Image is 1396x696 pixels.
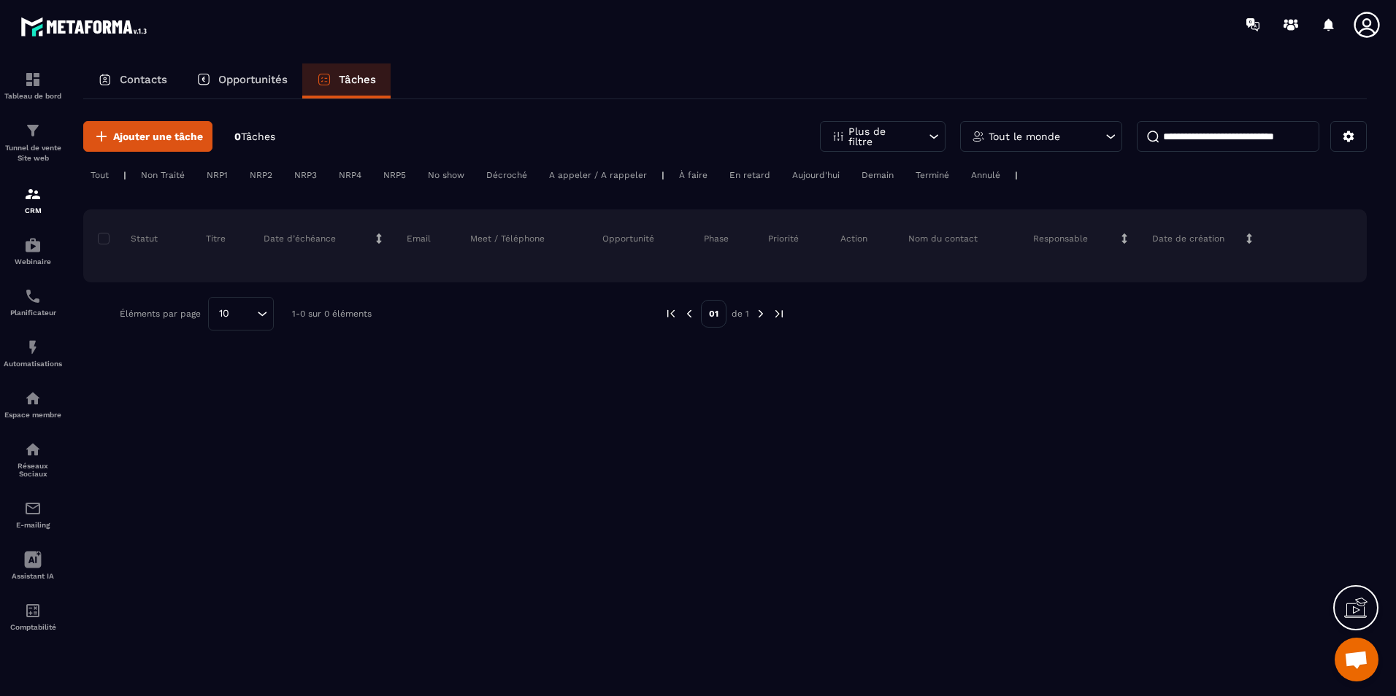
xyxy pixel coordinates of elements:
p: Assistant IA [4,572,62,580]
p: CRM [4,206,62,214]
p: Email [407,233,431,244]
p: 0 [234,130,275,144]
p: Statut [101,233,158,244]
span: Ajouter une tâche [113,129,203,144]
p: Automatisations [4,360,62,368]
p: | [661,170,664,180]
img: social-network [24,441,42,458]
img: accountant [24,602,42,619]
p: 1-0 sur 0 éléments [292,309,372,319]
span: Tâches [241,131,275,142]
a: formationformationTableau de bord [4,60,62,111]
p: 01 [701,300,726,328]
div: No show [421,166,472,184]
p: Réseaux Sociaux [4,462,62,478]
p: Meet / Téléphone [470,233,545,244]
p: Planificateur [4,309,62,317]
div: À faire [672,166,715,184]
div: Tout [83,166,116,184]
p: Contacts [120,73,167,86]
a: formationformationCRM [4,174,62,225]
img: next [772,307,786,320]
a: accountantaccountantComptabilité [4,591,62,642]
div: Aujourd'hui [785,166,847,184]
p: Webinaire [4,258,62,266]
img: next [754,307,767,320]
a: automationsautomationsWebinaire [4,225,62,277]
img: scheduler [24,287,42,305]
img: email [24,500,42,517]
img: formation [24,185,42,203]
p: Phase [704,233,729,244]
div: NRP4 [331,166,369,184]
a: automationsautomationsAutomatisations [4,328,62,379]
p: Opportunité [602,233,654,244]
a: Assistant IA [4,540,62,591]
p: Tunnel de vente Site web [4,143,62,163]
p: Opportunités [218,73,288,86]
a: Contacts [83,63,182,98]
a: emailemailE-mailing [4,489,62,540]
p: Action [840,233,867,244]
p: Tout le monde [989,131,1060,142]
p: Comptabilité [4,623,62,631]
div: Demain [854,166,901,184]
div: NRP1 [199,166,235,184]
img: automations [24,390,42,407]
a: Tâches [302,63,391,98]
p: | [1015,170,1018,180]
div: NRP3 [287,166,324,184]
p: Plus de filtre [848,126,913,147]
img: automations [24,339,42,356]
p: Éléments par page [120,309,201,319]
span: 10 [214,306,234,322]
p: de 1 [732,308,749,320]
img: formation [24,71,42,88]
img: logo [20,13,152,40]
div: A appeler / A rappeler [542,166,654,184]
p: Date d’échéance [264,233,336,244]
div: Terminé [908,166,956,184]
img: formation [24,122,42,139]
div: Search for option [208,297,274,330]
p: Responsable [1033,233,1088,244]
p: Tableau de bord [4,92,62,100]
a: formationformationTunnel de vente Site web [4,111,62,174]
a: automationsautomationsEspace membre [4,379,62,430]
input: Search for option [234,306,253,322]
p: Tâches [339,73,376,86]
img: prev [664,307,678,320]
a: schedulerschedulerPlanificateur [4,277,62,328]
p: Date de création [1152,233,1224,244]
div: Ouvrir le chat [1335,638,1378,681]
img: prev [683,307,696,320]
div: Non Traité [134,166,192,184]
div: NRP5 [376,166,413,184]
p: Priorité [768,233,799,244]
div: En retard [722,166,778,184]
a: Opportunités [182,63,302,98]
p: Titre [206,233,226,244]
p: Nom du contact [908,233,978,244]
p: Espace membre [4,411,62,419]
button: Ajouter une tâche [83,121,212,152]
div: Annulé [964,166,1008,184]
p: | [123,170,126,180]
div: Décroché [479,166,534,184]
div: NRP2 [242,166,280,184]
p: E-mailing [4,521,62,529]
a: social-networksocial-networkRéseaux Sociaux [4,430,62,489]
img: automations [24,236,42,254]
